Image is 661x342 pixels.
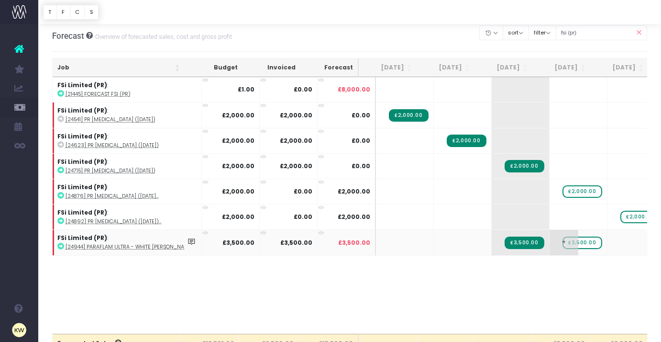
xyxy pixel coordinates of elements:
[53,128,202,153] td: :
[352,162,370,171] span: £0.00
[352,111,370,120] span: £0.00
[338,213,370,221] span: £2,000.00
[505,237,544,249] span: Streamtime Invoice: ST7032 – [24944] Paraflam Ultra - white paper
[550,230,578,255] span: +
[57,158,107,166] strong: FSi Limited (PR)
[57,208,107,217] strong: FSi Limited (PR)
[52,31,84,41] span: Forecast
[66,243,197,251] abbr: [24944] Paraflam Ultra - white paper
[294,213,312,221] strong: £0.00
[294,85,312,93] strong: £0.00
[238,85,254,93] strong: £1.00
[562,185,602,198] span: wayahead Sales Forecast Item
[66,218,162,225] abbr: [24892] PR Retainer (October 2025)
[84,5,99,20] button: S
[56,5,70,20] button: F
[222,137,254,145] strong: £2,000.00
[53,58,185,77] th: Job: activate to sort column ascending
[620,211,660,223] span: wayahead Sales Forecast Item
[93,31,232,41] small: Overview of forecasted sales, cost and gross profit
[66,116,155,123] abbr: [24541] PR Retainer (June 2025)
[53,102,202,127] td: :
[57,183,107,191] strong: FSi Limited (PR)
[529,25,556,40] button: filter
[43,5,99,20] div: Vertical button group
[66,91,131,98] abbr: [21445] Forecast FSI (PR)
[12,323,26,337] img: images/default_profile_image.png
[280,239,312,247] strong: £3,500.00
[503,25,529,40] button: sort
[53,229,202,255] td: :
[43,5,57,20] button: T
[300,58,359,77] th: Forecast
[505,160,544,172] span: Streamtime Invoice: ST6980 – [24715] PR Retainer (August 2025)
[222,162,254,170] strong: £2,000.00
[280,162,312,170] strong: £2,000.00
[66,142,159,149] abbr: [24623] PR Retainer (July 2025)
[338,239,370,247] span: £3,500.00
[474,58,532,77] th: Aug 25: activate to sort column ascending
[242,58,300,77] th: Invoiced
[338,187,370,196] span: £2,000.00
[590,58,648,77] th: Oct 25: activate to sort column ascending
[280,137,312,145] strong: £2,000.00
[57,106,107,114] strong: FSi Limited (PR)
[280,111,312,119] strong: £2,000.00
[359,58,417,77] th: Jun 25: activate to sort column ascending
[556,25,648,40] input: Search...
[57,234,107,242] strong: FSi Limited (PR)
[222,213,254,221] strong: £2,000.00
[417,58,474,77] th: Jul 25: activate to sort column ascending
[222,239,254,247] strong: £3,500.00
[66,167,155,174] abbr: [24715] PR Retainer (August 2025)
[57,81,107,89] strong: FSi Limited (PR)
[53,204,202,229] td: :
[70,5,85,20] button: C
[389,109,428,122] span: Streamtime Invoice: ST6909 – [24541] PR Retainer (June 2025)
[338,85,370,94] span: £8,000.00
[532,58,590,77] th: Sep 25: activate to sort column ascending
[447,135,486,147] span: Streamtime Invoice: ST6947 – [24623] PR Retainer (July 2025)
[53,153,202,179] td: :
[57,132,107,140] strong: FSi Limited (PR)
[53,179,202,204] td: :
[222,111,254,119] strong: £2,000.00
[352,137,370,145] span: £0.00
[66,193,159,200] abbr: [24876] PR Retainer (September 2025)
[562,237,602,249] span: wayahead Sales Forecast Item
[294,187,312,195] strong: £0.00
[185,58,242,77] th: Budget
[222,187,254,195] strong: £2,000.00
[53,77,202,102] td: :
